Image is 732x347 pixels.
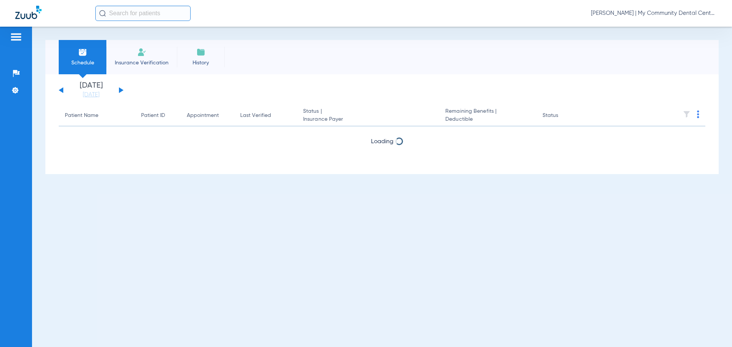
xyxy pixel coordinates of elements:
[15,6,42,19] img: Zuub Logo
[68,82,114,99] li: [DATE]
[187,112,228,120] div: Appointment
[591,10,717,17] span: [PERSON_NAME] | My Community Dental Centers
[68,91,114,99] a: [DATE]
[196,48,205,57] img: History
[240,112,291,120] div: Last Verified
[297,105,439,126] th: Status |
[303,115,433,123] span: Insurance Payer
[64,59,101,67] span: Schedule
[439,105,536,126] th: Remaining Benefits |
[445,115,530,123] span: Deductible
[683,110,690,118] img: filter.svg
[536,105,588,126] th: Status
[137,48,146,57] img: Manual Insurance Verification
[141,112,165,120] div: Patient ID
[141,112,175,120] div: Patient ID
[95,6,191,21] input: Search for patients
[112,59,171,67] span: Insurance Verification
[371,139,393,145] span: Loading
[78,48,87,57] img: Schedule
[697,110,699,118] img: group-dot-blue.svg
[65,112,98,120] div: Patient Name
[187,112,219,120] div: Appointment
[65,112,129,120] div: Patient Name
[183,59,219,67] span: History
[99,10,106,17] img: Search Icon
[240,112,271,120] div: Last Verified
[10,32,22,42] img: hamburger-icon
